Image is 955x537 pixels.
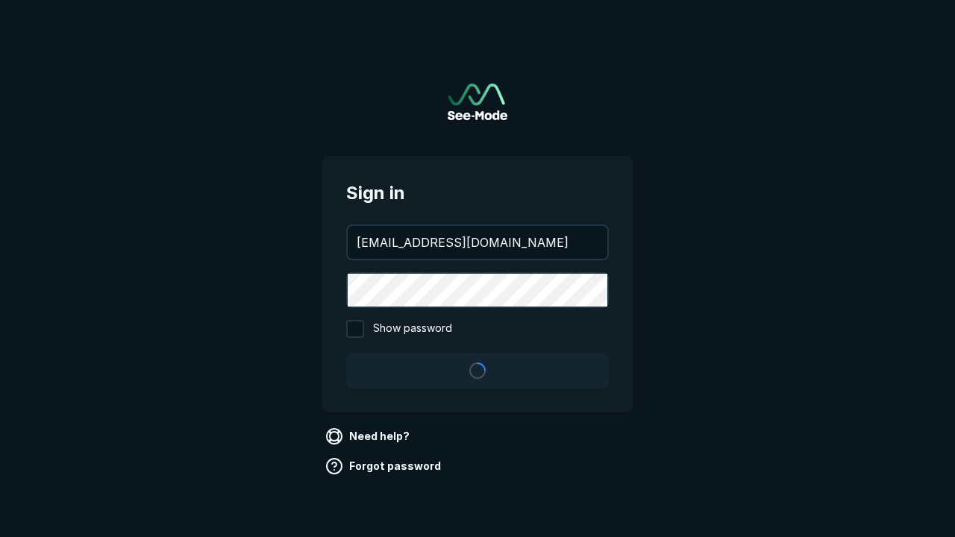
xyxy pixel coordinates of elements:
input: your@email.com [348,226,607,259]
img: See-Mode Logo [448,84,507,120]
span: Sign in [346,180,609,207]
a: Need help? [322,424,416,448]
a: Go to sign in [448,84,507,120]
span: Show password [373,320,452,338]
a: Forgot password [322,454,447,478]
